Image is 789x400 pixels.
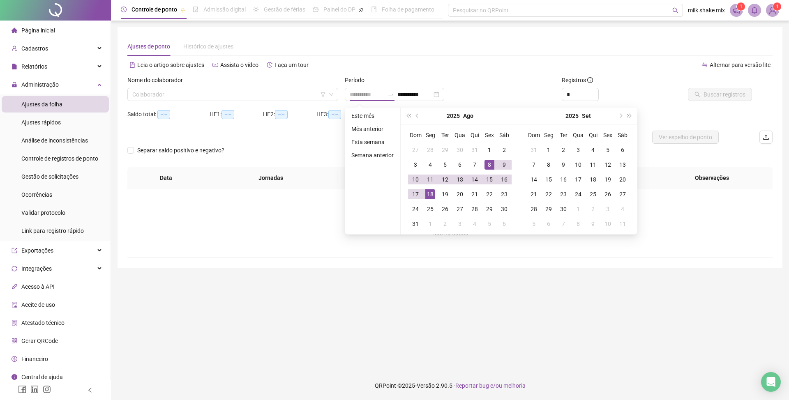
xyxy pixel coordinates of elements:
[615,202,630,216] td: 2025-10-04
[586,187,600,202] td: 2025-09-25
[438,143,452,157] td: 2025-07-29
[12,248,17,253] span: export
[87,387,93,393] span: left
[12,82,17,87] span: lock
[618,145,628,155] div: 6
[529,145,539,155] div: 31
[499,219,509,229] div: 6
[544,175,554,184] div: 15
[761,372,781,392] div: Open Intercom Messenger
[497,172,512,187] td: 2025-08-16
[497,128,512,143] th: Sáb
[615,172,630,187] td: 2025-09-20
[571,143,586,157] td: 2025-09-03
[526,202,541,216] td: 2025-09-28
[470,204,480,214] div: 28
[582,108,591,124] button: month panel
[440,145,450,155] div: 29
[21,63,47,70] span: Relatórios
[411,219,420,229] div: 31
[482,202,497,216] td: 2025-08-29
[455,145,465,155] div: 30
[388,91,394,98] span: to
[556,187,571,202] td: 2025-09-23
[615,187,630,202] td: 2025-09-27
[423,172,438,187] td: 2025-08-11
[526,128,541,143] th: Dom
[499,204,509,214] div: 30
[588,175,598,184] div: 18
[12,64,17,69] span: file
[210,110,263,119] div: HE 1:
[497,143,512,157] td: 2025-08-02
[12,356,17,362] span: dollar
[21,228,84,234] span: Link para registro rápido
[425,175,435,184] div: 11
[438,157,452,172] td: 2025-08-05
[588,145,598,155] div: 4
[129,62,135,68] span: file-text
[440,175,450,184] div: 12
[541,157,556,172] td: 2025-09-08
[411,175,420,184] div: 10
[544,204,554,214] div: 29
[321,92,325,97] span: filter
[586,172,600,187] td: 2025-09-18
[440,219,450,229] div: 2
[411,160,420,170] div: 3
[12,320,17,326] span: solution
[359,7,364,12] span: pushpin
[263,110,316,119] div: HE 2:
[204,167,337,189] th: Jornadas
[423,128,438,143] th: Seg
[328,110,341,119] span: --:--
[586,157,600,172] td: 2025-09-11
[183,43,233,50] span: Histórico de ajustes
[455,175,465,184] div: 13
[529,160,539,170] div: 7
[571,172,586,187] td: 2025-09-17
[666,173,758,182] span: Observações
[482,187,497,202] td: 2025-08-22
[544,145,554,155] div: 1
[497,187,512,202] td: 2025-08-23
[600,143,615,157] td: 2025-09-05
[21,320,65,326] span: Atestado técnico
[21,137,88,144] span: Análise de inconsistências
[600,157,615,172] td: 2025-09-12
[497,157,512,172] td: 2025-08-09
[603,160,613,170] div: 12
[600,128,615,143] th: Sex
[455,189,465,199] div: 20
[348,124,397,134] li: Mês anterior
[586,216,600,231] td: 2025-10-09
[137,62,204,68] span: Leia o artigo sobre ajustes
[740,4,743,9] span: 1
[652,131,719,144] button: Ver espelho de ponto
[423,216,438,231] td: 2025-09-01
[470,219,480,229] div: 4
[499,189,509,199] div: 23
[267,62,272,68] span: history
[556,128,571,143] th: Ter
[212,62,218,68] span: youtube
[776,4,779,9] span: 1
[529,219,539,229] div: 5
[180,7,185,12] span: pushpin
[408,216,423,231] td: 2025-08-31
[470,145,480,155] div: 31
[323,6,355,13] span: Painel do DP
[588,219,598,229] div: 9
[12,302,17,308] span: audit
[541,128,556,143] th: Seg
[688,6,725,15] span: milk shake mix
[12,338,17,344] span: qrcode
[526,187,541,202] td: 2025-09-21
[467,216,482,231] td: 2025-09-04
[733,7,740,14] span: notification
[438,202,452,216] td: 2025-08-26
[484,189,494,199] div: 22
[21,119,61,126] span: Ajustes rápidos
[484,219,494,229] div: 5
[447,108,460,124] button: year panel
